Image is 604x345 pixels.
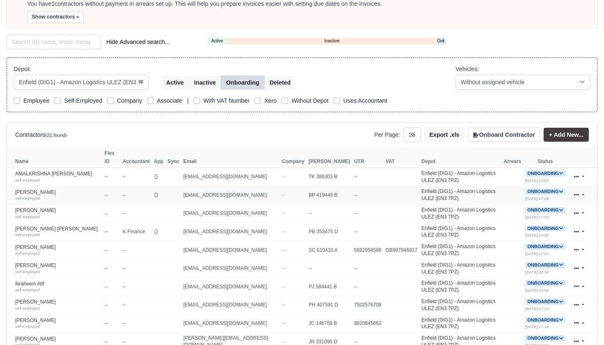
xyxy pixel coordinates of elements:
small: [DATE] 17:14 [525,324,549,329]
td: PB 353475 D [307,223,352,241]
td: [EMAIL_ADDRESS][DOMAIN_NAME] [181,186,280,205]
button: Inactive [189,76,221,90]
small: [DATE] 02:30 [525,270,549,274]
a: Onboarding [525,207,565,213]
small: (21 found) [46,133,67,138]
span: | [187,97,189,104]
a: AMALKRISHNA [PERSON_NAME] self-employed [15,171,101,183]
strong: 1 [51,0,55,7]
a: Enfield (DIG1) - Amazon Logistics ULEZ (EN3 7PZ) [422,317,496,330]
a: Inactive [227,37,437,44]
a: [PERSON_NAME] self-employed [15,299,101,311]
td: -- [352,259,384,278]
a: [PERSON_NAME] self-employed [15,207,101,219]
td: -- [103,314,121,333]
a: Enfield (DIG1) - Amazon Logistics ULEZ (EN3 7PZ) [422,280,496,293]
th: Status [523,147,567,168]
small: [DATE] 17:08 [525,196,549,201]
th: Name [7,147,103,168]
a: [PERSON_NAME] self-employed [15,189,101,201]
button: Export .xls [424,128,465,142]
small: self-employed [15,196,40,200]
span: Onboarding [525,225,565,232]
td: -- [120,168,152,186]
small: [DATE] 17:53 [525,215,549,219]
a: Onboarding [525,262,565,268]
a: [PERSON_NAME] [PERSON_NAME] self-employed [15,226,101,238]
button: Deleted [264,76,296,90]
span: -- [282,339,285,345]
th: [PERSON_NAME] [307,147,352,168]
a: Enfield (DIG1) - Amazon Logistics ULEZ (EN3 7PZ) [422,262,496,275]
small: self-employed [15,324,40,329]
span: -- [282,174,285,179]
button: Onboarding [221,76,265,90]
td: -- [103,186,121,205]
a: Enfield (DIG1) - Amazon Logistics ULEZ (EN3 7PZ) [422,170,496,183]
th: Arrears [502,147,523,168]
a: Onboarding [437,37,445,44]
span: -- [282,284,285,290]
th: UTR [352,147,384,168]
a: Onboarding [525,280,565,286]
small: [DATE] 17:47 [525,251,549,256]
label: Xero [264,96,277,106]
span: Onboarding [525,335,565,341]
td: -- [352,186,384,205]
a: Onboarding [525,335,565,341]
a: Onboarding [525,189,565,194]
a: Enfield (DIG1) - Amazon Logistics ULEZ (EN3 7PZ) [422,299,496,311]
a: Enfield (DIG1) - Amazon Logistics ULEZ (EN3 7PZ) [422,244,496,256]
td: K-Finance [120,223,152,241]
td: JC 146769 B [307,314,352,333]
label: Company [117,96,142,106]
label: Without Depot [291,96,328,106]
a: Onboarding [525,225,565,231]
small: [DATE] 14:26 [525,233,549,237]
a: Onboarding [525,244,565,249]
td: -- [120,314,152,333]
span: -- [282,265,285,271]
label: Associate [157,96,182,106]
label: Vehicles: [456,64,479,74]
td: -- [120,296,152,314]
td: -- [103,278,121,296]
td: -- [103,168,121,186]
label: Per Page: [374,130,400,140]
td: 7502576708 [352,296,384,314]
td: [EMAIL_ADDRESS][DOMAIN_NAME] [181,168,280,186]
td: -- [307,205,352,223]
label: Self-Employed [64,96,102,106]
small: [DATE] 19:59 [525,288,549,292]
td: -- [352,205,384,223]
td: GB997946917 [383,241,419,260]
iframe: Chat Widget [563,306,604,345]
h6: Contractors [15,131,67,138]
td: -- [307,259,352,278]
a: [PERSON_NAME] self-employed [15,317,101,329]
td: [EMAIL_ADDRESS][DOMAIN_NAME] [181,259,280,278]
a: Enfield (DIG1) - Amazon Logistics ULEZ (EN3 7PZ) [422,189,496,201]
td: SC 610410 A [307,241,352,260]
span: Onboarding [525,244,565,250]
small: self-employed [15,232,40,237]
th: Email [181,147,280,168]
th: Depot [420,147,502,168]
td: [EMAIL_ADDRESS][DOMAIN_NAME] [181,314,280,333]
label: Employee [23,96,49,106]
td: -- [120,241,152,260]
td: 8820845662 [352,314,384,333]
small: self-employed [15,178,40,182]
td: -- [103,241,121,260]
span: Onboarding [525,170,565,177]
td: TK 386301 B [307,168,352,186]
td: PJ 584441 B [307,278,352,296]
span: -- [282,247,285,253]
span: -- [282,192,285,198]
a: Ibraheem Atif self-employed [15,281,101,293]
a: Onboarding [525,170,565,176]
